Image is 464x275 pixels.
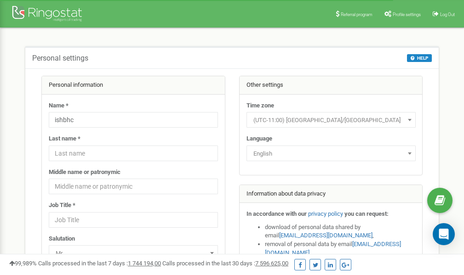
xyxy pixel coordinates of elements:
span: English [250,147,412,160]
div: Personal information [42,76,225,95]
label: Language [246,135,272,143]
input: Name [49,112,218,128]
span: 99,989% [9,260,37,267]
u: 7 596 625,00 [255,260,288,267]
li: download of personal data shared by email , [265,223,416,240]
input: Job Title [49,212,218,228]
label: Name * [49,101,69,110]
span: Log Out [440,12,455,17]
h5: Personal settings [32,54,88,62]
span: Mr. [52,247,215,260]
span: (UTC-11:00) Pacific/Midway [246,112,416,128]
span: Referral program [341,12,372,17]
li: removal of personal data by email , [265,240,416,257]
span: English [246,146,416,161]
a: privacy policy [308,210,343,217]
strong: you can request: [344,210,389,217]
button: HELP [407,54,432,62]
span: Calls processed in the last 30 days : [162,260,288,267]
span: Mr. [49,245,218,261]
div: Open Intercom Messenger [433,223,455,245]
label: Middle name or patronymic [49,168,120,177]
input: Last name [49,146,218,161]
div: Other settings [240,76,423,95]
strong: In accordance with our [246,210,307,217]
input: Middle name or patronymic [49,179,218,194]
label: Last name * [49,135,80,143]
label: Time zone [246,101,274,110]
a: [EMAIL_ADDRESS][DOMAIN_NAME] [279,232,372,239]
u: 1 744 194,00 [128,260,161,267]
label: Salutation [49,235,75,243]
span: Profile settings [393,12,421,17]
span: Calls processed in the last 7 days : [38,260,161,267]
div: Information about data privacy [240,185,423,203]
label: Job Title * [49,201,75,210]
span: (UTC-11:00) Pacific/Midway [250,114,412,127]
